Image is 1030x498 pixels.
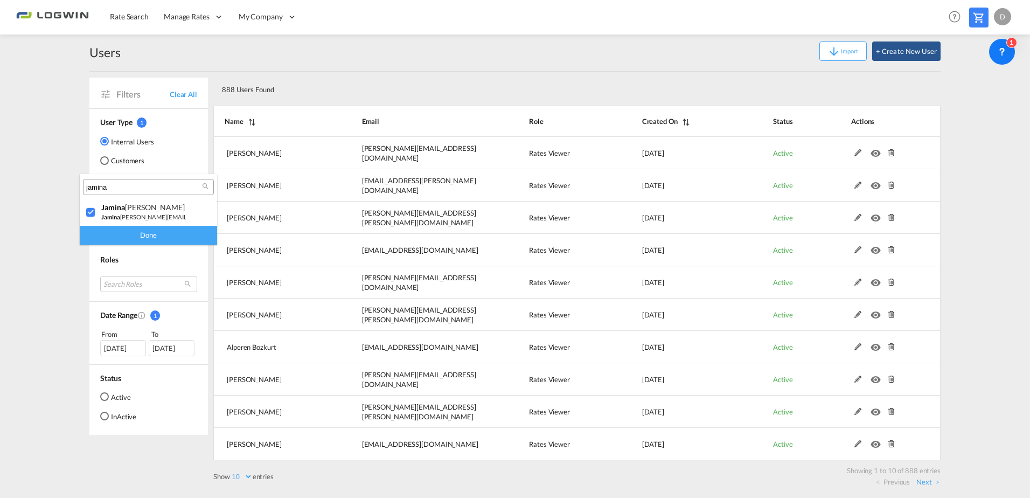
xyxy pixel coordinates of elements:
[86,183,202,192] input: Search Users
[80,226,217,245] div: Done
[101,213,120,220] span: jamina
[201,182,210,190] md-icon: icon-magnify
[101,203,186,212] div: <span class="highlightedText">jamina</span> gina Fehl
[101,203,125,212] span: jamina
